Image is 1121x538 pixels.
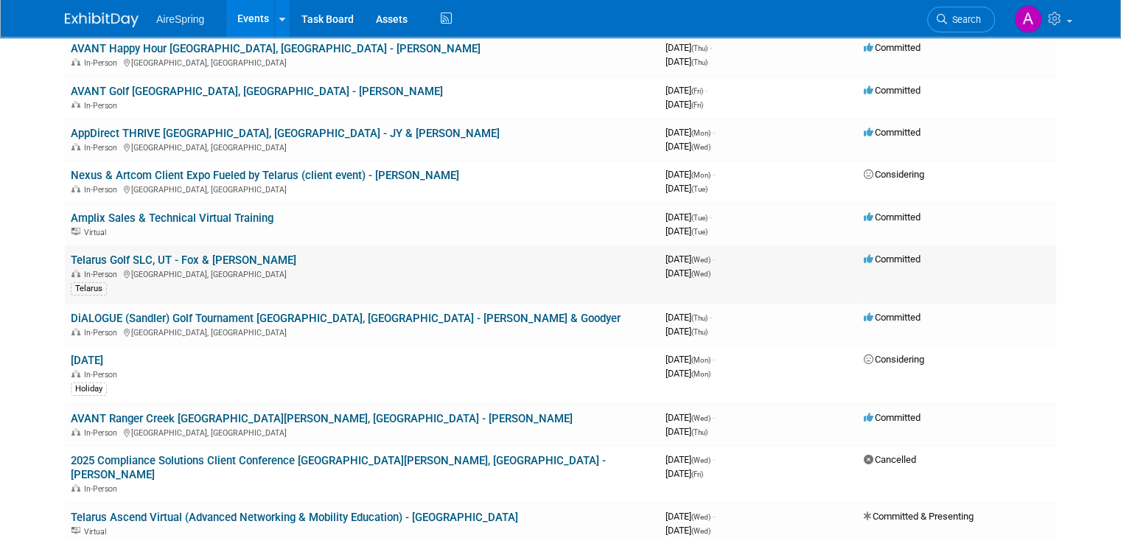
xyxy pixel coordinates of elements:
img: In-Person Event [71,428,80,436]
span: - [713,254,715,265]
a: Search [927,7,995,32]
span: (Thu) [691,328,708,336]
div: Holiday [71,382,107,396]
span: (Thu) [691,428,708,436]
span: (Mon) [691,171,710,179]
span: - [710,312,712,323]
span: - [705,85,708,96]
span: Committed [864,85,921,96]
span: In-Person [84,484,122,494]
span: Committed [864,254,921,265]
img: In-Person Event [71,101,80,108]
span: (Tue) [691,228,708,236]
span: In-Person [84,370,122,380]
img: Angie Handal [1014,5,1042,33]
div: [GEOGRAPHIC_DATA], [GEOGRAPHIC_DATA] [71,183,654,195]
a: AVANT Happy Hour [GEOGRAPHIC_DATA], [GEOGRAPHIC_DATA] - [PERSON_NAME] [71,42,481,55]
a: Amplix Sales & Technical Virtual Training [71,212,273,225]
span: [DATE] [666,212,712,223]
span: (Mon) [691,356,710,364]
span: [DATE] [666,312,712,323]
span: [DATE] [666,127,715,138]
span: In-Person [84,101,122,111]
span: Committed [864,42,921,53]
span: Considering [864,354,924,365]
span: [DATE] [666,468,703,479]
span: [DATE] [666,354,715,365]
span: - [710,42,712,53]
div: [GEOGRAPHIC_DATA], [GEOGRAPHIC_DATA] [71,326,654,338]
span: - [713,354,715,365]
span: (Wed) [691,143,710,151]
span: [DATE] [666,454,715,465]
span: Committed [864,312,921,323]
span: Committed [864,212,921,223]
img: In-Person Event [71,58,80,66]
div: Telarus [71,282,107,296]
span: In-Person [84,328,122,338]
span: (Fri) [691,87,703,95]
span: (Fri) [691,101,703,109]
span: Committed [864,412,921,423]
span: [DATE] [666,56,708,67]
span: (Thu) [691,58,708,66]
a: 2025 Compliance Solutions Client Conference [GEOGRAPHIC_DATA][PERSON_NAME], [GEOGRAPHIC_DATA] - [... [71,454,606,481]
span: (Tue) [691,185,708,193]
span: [DATE] [666,42,712,53]
img: ExhibitDay [65,13,139,27]
img: In-Person Event [71,143,80,150]
span: (Wed) [691,270,710,278]
a: Nexus & Artcom Client Expo Fueled by Telarus (client event) - [PERSON_NAME] [71,169,459,182]
span: Committed & Presenting [864,511,974,522]
span: In-Person [84,143,122,153]
span: (Wed) [691,456,710,464]
span: - [713,412,715,423]
a: Telarus Golf SLC, UT - Fox & [PERSON_NAME] [71,254,296,267]
span: - [713,454,715,465]
span: [DATE] [666,426,708,437]
span: In-Person [84,270,122,279]
span: In-Person [84,58,122,68]
span: [DATE] [666,85,708,96]
span: AireSpring [156,13,204,25]
a: Telarus Ascend Virtual (Advanced Networking & Mobility Education) - [GEOGRAPHIC_DATA] [71,511,518,524]
span: (Thu) [691,44,708,52]
span: Virtual [84,228,111,237]
span: [DATE] [666,326,708,337]
div: [GEOGRAPHIC_DATA], [GEOGRAPHIC_DATA] [71,56,654,68]
div: [GEOGRAPHIC_DATA], [GEOGRAPHIC_DATA] [71,141,654,153]
img: In-Person Event [71,484,80,492]
span: - [713,127,715,138]
span: Considering [864,169,924,180]
span: (Wed) [691,256,710,264]
span: (Mon) [691,129,710,137]
span: (Tue) [691,214,708,222]
span: [DATE] [666,254,715,265]
span: - [713,169,715,180]
span: (Fri) [691,470,703,478]
img: Virtual Event [71,228,80,235]
span: [DATE] [666,183,708,194]
span: [DATE] [666,99,703,110]
span: Search [947,14,981,25]
span: [DATE] [666,511,715,522]
a: AVANT Golf [GEOGRAPHIC_DATA], [GEOGRAPHIC_DATA] - [PERSON_NAME] [71,85,443,98]
span: [DATE] [666,169,715,180]
span: In-Person [84,428,122,438]
div: [GEOGRAPHIC_DATA], [GEOGRAPHIC_DATA] [71,426,654,438]
a: [DATE] [71,354,103,367]
span: (Mon) [691,370,710,378]
span: [DATE] [666,412,715,423]
img: In-Person Event [71,270,80,277]
span: [DATE] [666,525,710,536]
span: (Wed) [691,414,710,422]
span: Committed [864,127,921,138]
img: In-Person Event [71,370,80,377]
span: [DATE] [666,368,710,379]
span: Cancelled [864,454,916,465]
span: - [713,511,715,522]
span: - [710,212,712,223]
span: [DATE] [666,141,710,152]
a: AVANT Ranger Creek [GEOGRAPHIC_DATA][PERSON_NAME], [GEOGRAPHIC_DATA] - [PERSON_NAME] [71,412,573,425]
span: [DATE] [666,226,708,237]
